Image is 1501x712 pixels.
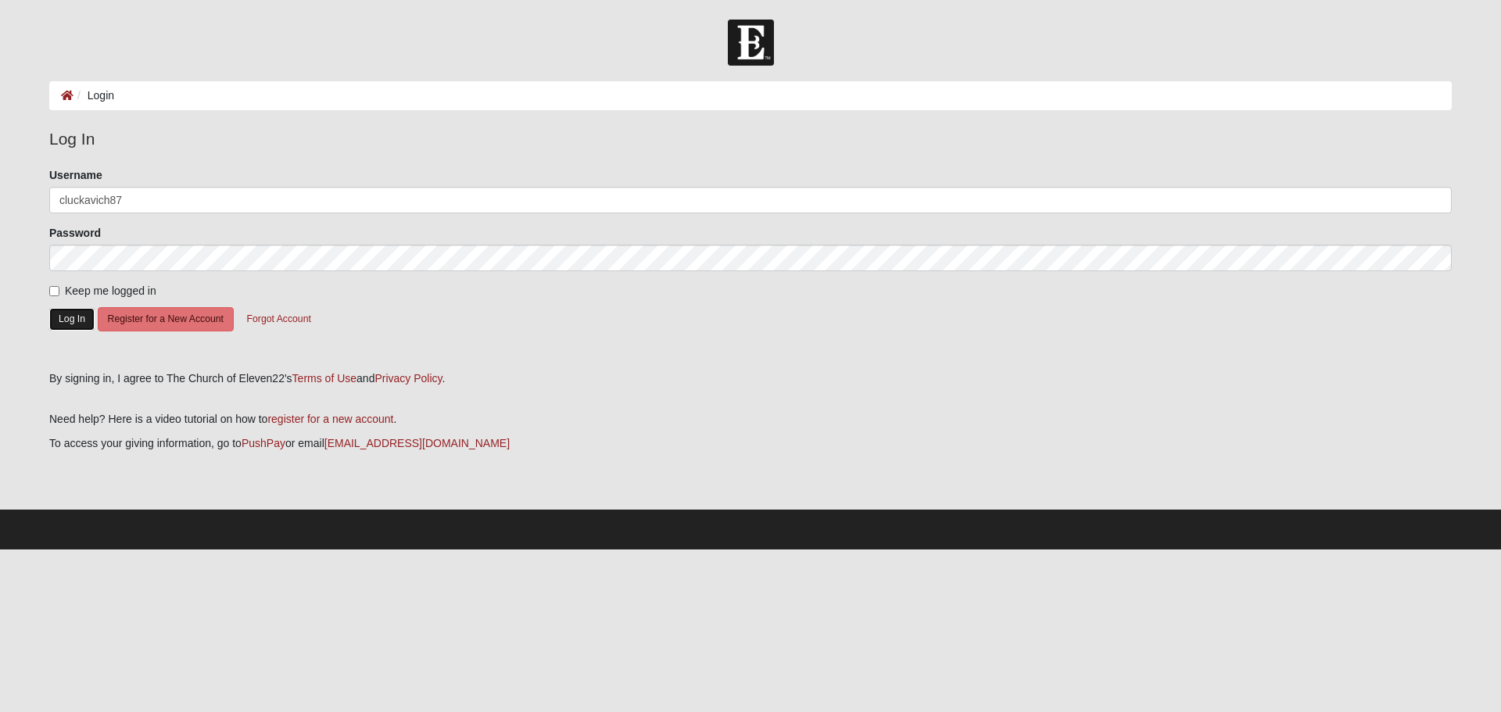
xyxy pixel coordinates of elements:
span: Keep me logged in [65,284,156,297]
a: Terms of Use [292,372,356,385]
legend: Log In [49,127,1452,152]
a: register for a new account [267,413,393,425]
label: Password [49,225,101,241]
a: [EMAIL_ADDRESS][DOMAIN_NAME] [324,437,510,449]
p: Need help? Here is a video tutorial on how to . [49,411,1452,428]
p: To access your giving information, go to or email [49,435,1452,452]
label: Username [49,167,102,183]
a: PushPay [242,437,285,449]
img: Church of Eleven22 Logo [728,20,774,66]
li: Login [73,88,114,104]
input: Keep me logged in [49,286,59,296]
button: Log In [49,308,95,331]
button: Register for a New Account [98,307,234,331]
div: By signing in, I agree to The Church of Eleven22's and . [49,370,1452,387]
a: Privacy Policy [374,372,442,385]
button: Forgot Account [237,307,321,331]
